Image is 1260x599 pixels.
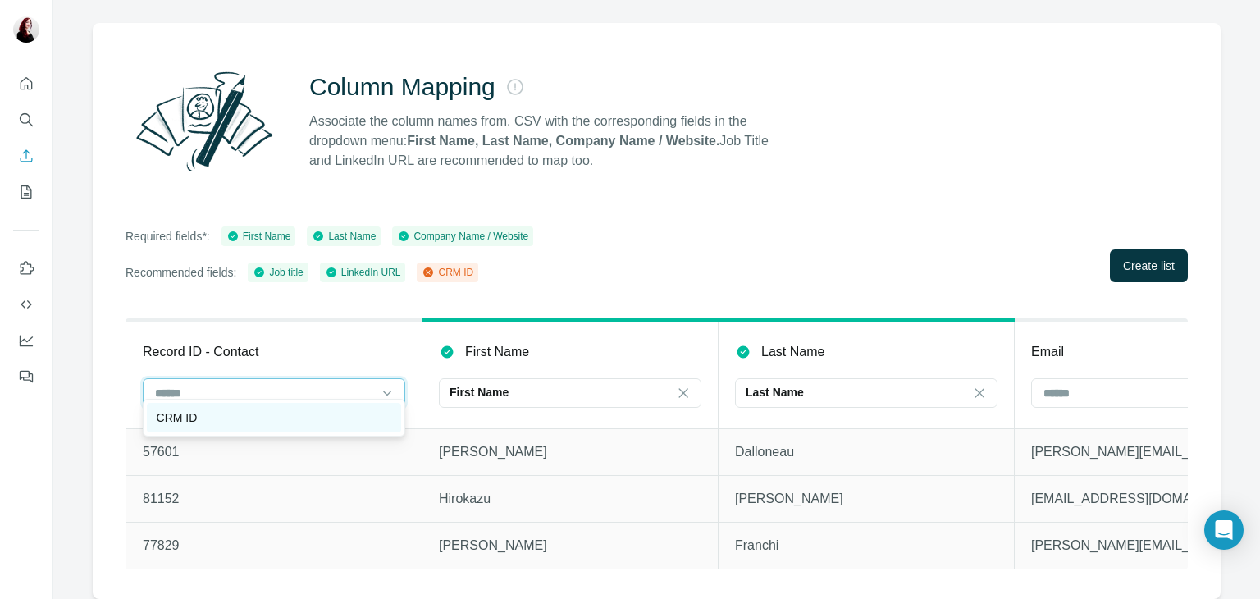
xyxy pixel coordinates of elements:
[13,362,39,391] button: Feedback
[439,536,701,556] p: [PERSON_NAME]
[397,229,528,244] div: Company Name / Website
[143,489,405,509] p: 81152
[325,265,401,280] div: LinkedIn URL
[13,141,39,171] button: Enrich CSV
[465,342,529,362] p: First Name
[13,290,39,319] button: Use Surfe API
[439,442,701,462] p: [PERSON_NAME]
[13,69,39,98] button: Quick start
[157,409,198,426] p: CRM ID
[735,489,997,509] p: [PERSON_NAME]
[13,177,39,207] button: My lists
[143,536,405,556] p: 77829
[407,134,719,148] strong: First Name, Last Name, Company Name / Website.
[761,342,824,362] p: Last Name
[126,62,283,181] img: Surfe Illustration - Column Mapping
[1123,258,1175,274] span: Create list
[143,342,258,362] p: Record ID - Contact
[312,229,376,244] div: Last Name
[1204,510,1244,550] div: Open Intercom Messenger
[226,229,291,244] div: First Name
[735,442,997,462] p: Dalloneau
[450,384,509,400] p: First Name
[13,16,39,43] img: Avatar
[126,264,236,281] p: Recommended fields:
[13,254,39,283] button: Use Surfe on LinkedIn
[309,112,783,171] p: Associate the column names from. CSV with the corresponding fields in the dropdown menu: Job Titl...
[1110,249,1188,282] button: Create list
[1031,342,1064,362] p: Email
[735,536,997,556] p: Franchi
[13,105,39,135] button: Search
[439,489,701,509] p: Hirokazu
[253,265,303,280] div: Job title
[126,228,210,245] p: Required fields*:
[143,442,405,462] p: 57601
[746,384,804,400] p: Last Name
[309,72,495,102] h2: Column Mapping
[13,326,39,355] button: Dashboard
[422,265,473,280] div: CRM ID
